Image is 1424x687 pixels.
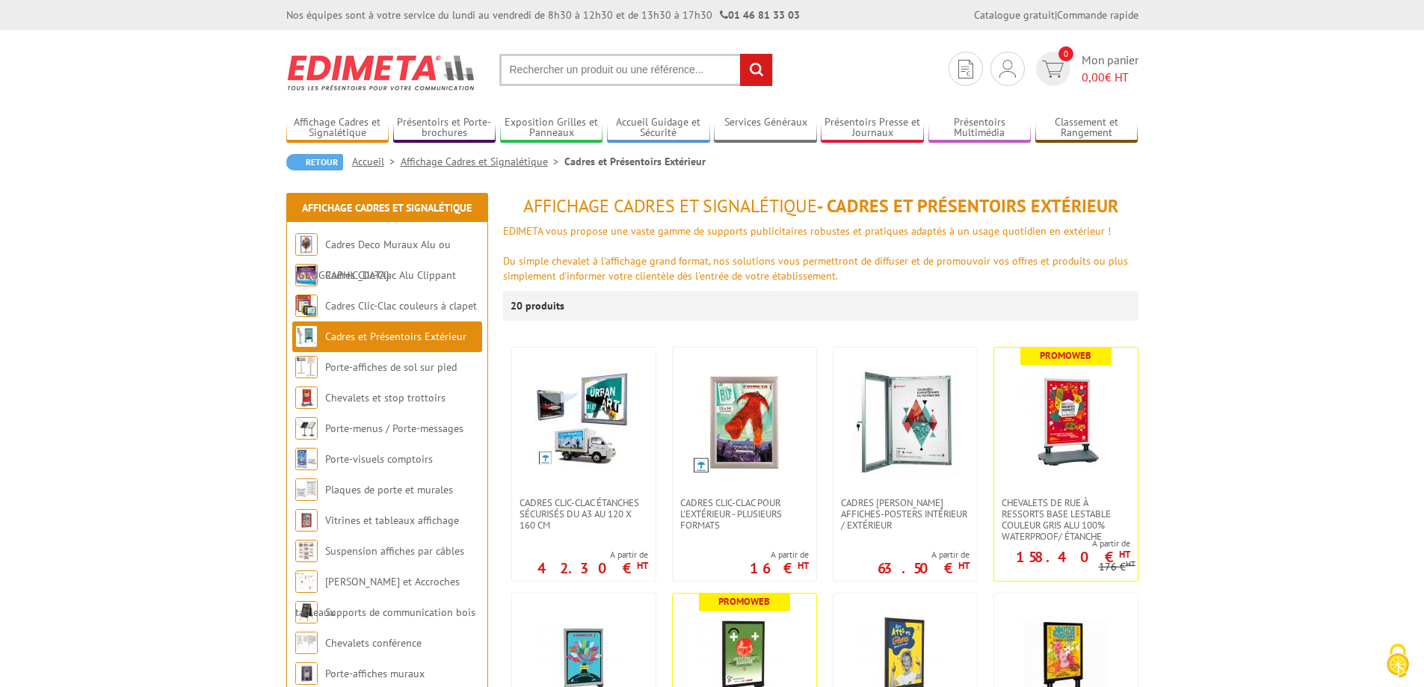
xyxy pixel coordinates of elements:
[878,564,970,573] p: 63.50 €
[325,636,422,650] a: Chevalets conférence
[295,540,318,562] img: Suspension affiches par câbles
[1016,552,1130,561] p: 158.40 €
[1082,69,1138,86] span: € HT
[1057,8,1138,22] a: Commande rapide
[352,155,401,168] a: Accueil
[1040,349,1091,362] b: Promoweb
[740,54,772,86] input: rechercher
[393,116,496,141] a: Présentoirs et Porte-brochures
[994,537,1130,549] span: A partir de
[325,667,425,680] a: Porte-affiches muraux
[958,559,970,572] sup: HT
[286,45,477,100] img: Edimeta
[503,253,1138,283] div: Du simple chevalet à l'affichage grand format, nos solutions vous permettront de diffuser et de p...
[1082,52,1138,86] span: Mon panier
[302,201,472,215] a: Affichage Cadres et Signalétique
[974,8,1055,22] a: Catalogue gratuit
[295,570,318,593] img: Cimaises et Accroches tableaux
[503,197,1138,216] h1: - Cadres et Présentoirs Extérieur
[500,116,603,141] a: Exposition Grilles et Panneaux
[295,356,318,378] img: Porte-affiches de sol sur pied
[325,452,433,466] a: Porte-visuels comptoirs
[1002,497,1130,542] span: Chevalets de rue à ressorts base lestable couleur Gris Alu 100% waterproof/ étanche
[1058,46,1073,61] span: 0
[325,268,456,282] a: Cadres Clic-Clac Alu Clippant
[928,116,1032,141] a: Présentoirs Multimédia
[503,224,1138,238] div: EDIMETA vous propose une vaste gamme de supports publicitaires robustes et pratiques adaptés à un...
[537,549,648,561] span: A partir de
[1119,548,1130,561] sup: HT
[637,559,648,572] sup: HT
[958,60,973,78] img: devis rapide
[295,632,318,654] img: Chevalets conférence
[974,7,1138,22] div: |
[994,497,1138,542] a: Chevalets de rue à ressorts base lestable couleur Gris Alu 100% waterproof/ étanche
[286,154,343,170] a: Retour
[1042,61,1064,78] img: devis rapide
[295,478,318,501] img: Plaques de porte et murales
[750,564,809,573] p: 16 €
[325,483,453,496] a: Plaques de porte et murales
[607,116,710,141] a: Accueil Guidage et Sécurité
[520,497,648,531] span: Cadres Clic-Clac étanches sécurisés du A3 au 120 x 160 cm
[325,544,464,558] a: Suspension affiches par câbles
[714,116,817,141] a: Services Généraux
[692,370,797,475] img: Cadres Clic-Clac pour l'extérieur - PLUSIEURS FORMATS
[1379,642,1417,680] img: Cookies (fenêtre modale)
[295,509,318,532] img: Vitrines et tableaux affichage
[1082,70,1105,84] span: 0,00
[841,497,970,531] span: Cadres [PERSON_NAME] affiches-posters intérieur / extérieur
[833,497,977,531] a: Cadres [PERSON_NAME] affiches-posters intérieur / extérieur
[295,417,318,440] img: Porte-menus / Porte-messages
[295,295,318,317] img: Cadres Clic-Clac couleurs à clapet
[325,299,477,312] a: Cadres Clic-Clac couleurs à clapet
[325,514,459,527] a: Vitrines et tableaux affichage
[325,360,457,374] a: Porte-affiches de sol sur pied
[564,154,706,169] li: Cadres et Présentoirs Extérieur
[999,60,1016,78] img: devis rapide
[499,54,773,86] input: Rechercher un produit ou une référence...
[720,8,800,22] strong: 01 46 81 33 03
[1014,370,1118,475] img: Chevalets de rue à ressorts base lestable couleur Gris Alu 100% waterproof/ étanche
[295,448,318,470] img: Porte-visuels comptoirs
[325,422,463,435] a: Porte-menus / Porte-messages
[286,116,389,141] a: Affichage Cadres et Signalétique
[1372,636,1424,687] button: Cookies (fenêtre modale)
[537,564,648,573] p: 42.30 €
[673,497,816,531] a: Cadres Clic-Clac pour l'extérieur - PLUSIEURS FORMATS
[325,391,446,404] a: Chevalets et stop trottoirs
[295,575,460,619] a: [PERSON_NAME] et Accroches tableaux
[523,194,817,218] span: Affichage Cadres et Signalétique
[798,559,809,572] sup: HT
[750,549,809,561] span: A partir de
[325,330,466,343] a: Cadres et Présentoirs Extérieur
[325,606,475,619] a: Supports de communication bois
[878,549,970,561] span: A partir de
[295,662,318,685] img: Porte-affiches muraux
[295,325,318,348] img: Cadres et Présentoirs Extérieur
[295,386,318,409] img: Chevalets et stop trottoirs
[821,116,924,141] a: Présentoirs Presse et Journaux
[1099,561,1135,573] p: 176 €
[535,370,632,467] img: Cadres Clic-Clac étanches sécurisés du A3 au 120 x 160 cm
[1035,116,1138,141] a: Classement et Rangement
[286,7,800,22] div: Nos équipes sont à votre service du lundi au vendredi de 8h30 à 12h30 et de 13h30 à 17h30
[401,155,564,168] a: Affichage Cadres et Signalétique
[295,238,451,282] a: Cadres Deco Muraux Alu ou [GEOGRAPHIC_DATA]
[1032,52,1138,86] a: devis rapide 0 Mon panier 0,00€ HT
[512,497,656,531] a: Cadres Clic-Clac étanches sécurisés du A3 au 120 x 160 cm
[295,233,318,256] img: Cadres Deco Muraux Alu ou Bois
[511,291,567,321] p: 20 produits
[1126,558,1135,569] sup: HT
[680,497,809,531] span: Cadres Clic-Clac pour l'extérieur - PLUSIEURS FORMATS
[853,370,958,475] img: Cadres vitrines affiches-posters intérieur / extérieur
[718,595,770,608] b: Promoweb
